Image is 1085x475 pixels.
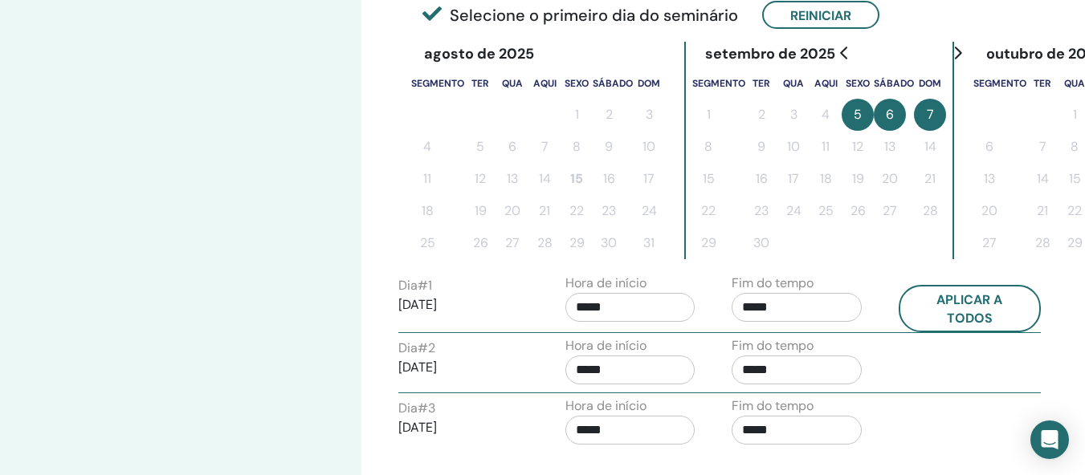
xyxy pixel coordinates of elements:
[1071,138,1079,155] font: 8
[1064,77,1085,90] font: qua
[575,106,579,123] font: 1
[533,77,557,90] font: aqui
[883,202,897,219] font: 27
[982,234,997,251] font: 27
[502,77,523,90] font: qua
[753,234,769,251] font: 30
[783,77,804,90] font: qua
[852,170,864,187] font: 19
[692,77,745,90] font: segmento
[541,138,549,155] font: 7
[850,202,866,219] font: 26
[788,170,799,187] font: 17
[646,106,653,123] font: 3
[643,170,655,187] font: 17
[810,67,842,99] th: quinta-feira
[423,170,431,187] font: 11
[398,339,418,356] font: Dia
[505,234,520,251] font: 27
[981,202,997,219] font: 20
[569,202,584,219] font: 22
[762,1,879,29] button: Reiniciar
[818,202,834,219] font: 25
[471,77,489,90] font: ter
[984,170,995,187] font: 13
[537,234,553,251] font: 28
[411,77,464,90] font: segmento
[420,234,435,251] font: 25
[569,234,585,251] font: 29
[398,296,437,313] font: [DATE]
[707,106,711,123] font: 1
[633,67,665,99] th: domingo
[754,202,769,219] font: 23
[704,138,712,155] font: 8
[422,202,434,219] font: 18
[605,138,613,155] font: 9
[504,202,520,219] font: 20
[606,106,613,123] font: 2
[593,77,633,90] font: sábado
[570,170,583,187] font: 15
[732,397,814,414] font: Fim do tempo
[602,202,616,219] font: 23
[428,400,435,416] font: 3
[398,419,437,436] font: [DATE]
[565,77,589,90] font: sexo
[886,106,894,123] font: 6
[777,67,810,99] th: quarta-feira
[450,5,738,26] font: Selecione o primeiro dia do seminário
[919,77,941,90] font: dom
[899,285,1042,331] button: Aplicar a todos
[1069,170,1081,187] font: 15
[757,138,765,155] font: 9
[1067,202,1082,219] font: 22
[753,77,770,90] font: ter
[573,138,581,155] font: 8
[398,277,418,294] font: Dia
[418,339,428,356] font: #
[701,202,716,219] font: 22
[786,202,802,219] font: 24
[814,77,838,90] font: aqui
[973,67,1026,99] th: segunda-feira
[832,37,858,69] button: Ir para o mês anterior
[924,170,936,187] font: 21
[1067,234,1083,251] font: 29
[745,67,777,99] th: terça-feira
[1030,420,1069,459] div: Abra o Intercom Messenger
[936,291,1002,327] font: Aplicar a todos
[1026,67,1058,99] th: terça-feira
[1073,106,1077,123] font: 1
[565,274,647,291] font: Hora de início
[790,7,851,24] font: Reiniciar
[787,138,800,155] font: 10
[539,170,551,187] font: 14
[508,138,516,155] font: 6
[1037,170,1049,187] font: 14
[924,138,936,155] font: 14
[561,67,593,99] th: sexta-feira
[822,138,830,155] font: 11
[464,67,496,99] th: terça-feira
[820,170,832,187] font: 18
[705,44,835,63] font: setembro de 2025
[428,339,435,356] font: 2
[473,234,488,251] font: 26
[601,234,617,251] font: 30
[973,77,1026,90] font: segmento
[423,138,431,155] font: 4
[565,397,647,414] font: Hora de início
[732,274,814,291] font: Fim do tempo
[642,138,655,155] font: 10
[692,67,745,99] th: segunda-feira
[1034,77,1051,90] font: ter
[944,37,970,69] button: Ir para o próximo mês
[642,202,657,219] font: 24
[593,67,633,99] th: sábado
[923,202,938,219] font: 28
[398,359,437,376] font: [DATE]
[874,77,914,90] font: sábado
[1039,138,1046,155] font: 7
[927,106,934,123] font: 7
